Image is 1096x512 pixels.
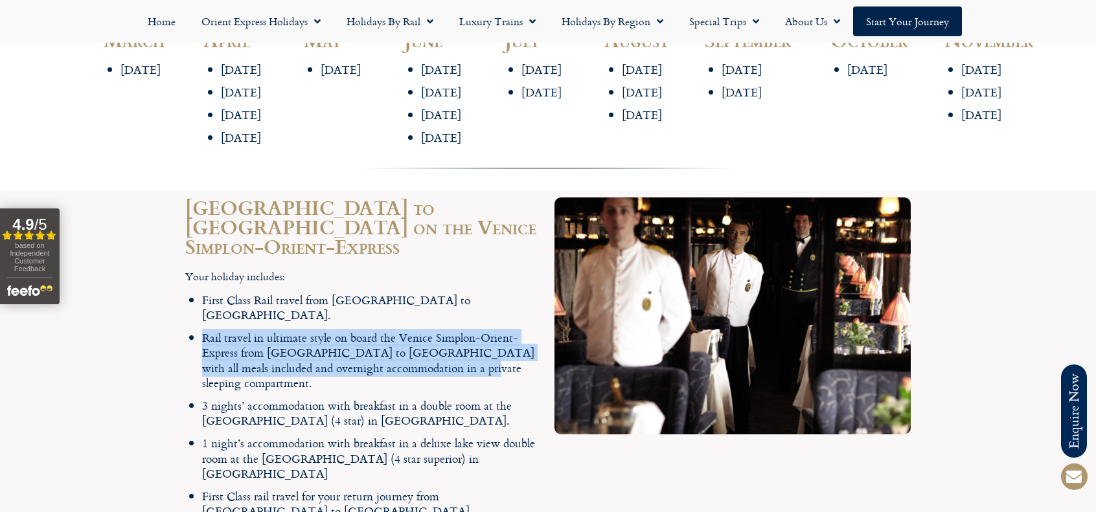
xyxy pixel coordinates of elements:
li: [DATE] [421,85,492,100]
a: About Us [772,6,853,36]
a: Home [135,6,188,36]
li: [DATE] [321,62,391,77]
li: [DATE] [961,107,992,122]
p: Your holiday includes: [185,269,542,285]
li: 3 nights’ accommodation with breakfast in a double room at the [GEOGRAPHIC_DATA] (4 star) in [GEO... [202,398,542,429]
a: Special Trips [676,6,772,36]
nav: Menu [6,6,1090,36]
a: Holidays by Rail [334,6,446,36]
li: 1 night’s accommodation with breakfast in a deluxe lake view double room at the [GEOGRAPHIC_DATA]... [202,436,542,481]
li: [DATE] [221,62,291,77]
h2: September [705,30,817,49]
li: [DATE] [421,62,492,77]
h2: [GEOGRAPHIC_DATA] to [GEOGRAPHIC_DATA] on the Venice Simplon-Orient-Express [185,197,542,256]
li: [DATE] [847,62,931,77]
li: [DATE] [221,130,291,145]
li: [DATE] [722,62,817,77]
h2: August [604,30,692,49]
a: Orient Express Holidays [188,6,334,36]
li: [DATE] [961,62,992,77]
li: [DATE] [221,85,291,100]
li: [DATE] [421,130,492,145]
li: [DATE] [622,107,692,122]
h2: March [104,30,191,49]
li: [DATE] [221,107,291,122]
li: [DATE] [421,107,492,122]
li: [DATE] [120,62,191,77]
li: [DATE] [961,85,992,100]
h2: May [304,30,391,49]
a: Luxury Trains [446,6,549,36]
h2: April [203,30,291,49]
li: First Class Rail travel from [GEOGRAPHIC_DATA] to [GEOGRAPHIC_DATA]. [202,293,542,323]
li: [DATE] [521,85,592,100]
img: venice-simplon-orient-express [554,197,911,435]
li: [DATE] [722,85,817,100]
h2: October [830,30,931,49]
li: [DATE] [622,62,692,77]
li: [DATE] [521,62,592,77]
li: [DATE] [622,85,692,100]
h2: November [944,30,992,49]
a: Holidays by Region [549,6,676,36]
a: Start your Journey [853,6,962,36]
h2: June [404,30,492,49]
li: Rail travel in ultimate style on board the Venice Simplon-Orient-Express from [GEOGRAPHIC_DATA] t... [202,330,542,390]
h2: July [505,30,592,49]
